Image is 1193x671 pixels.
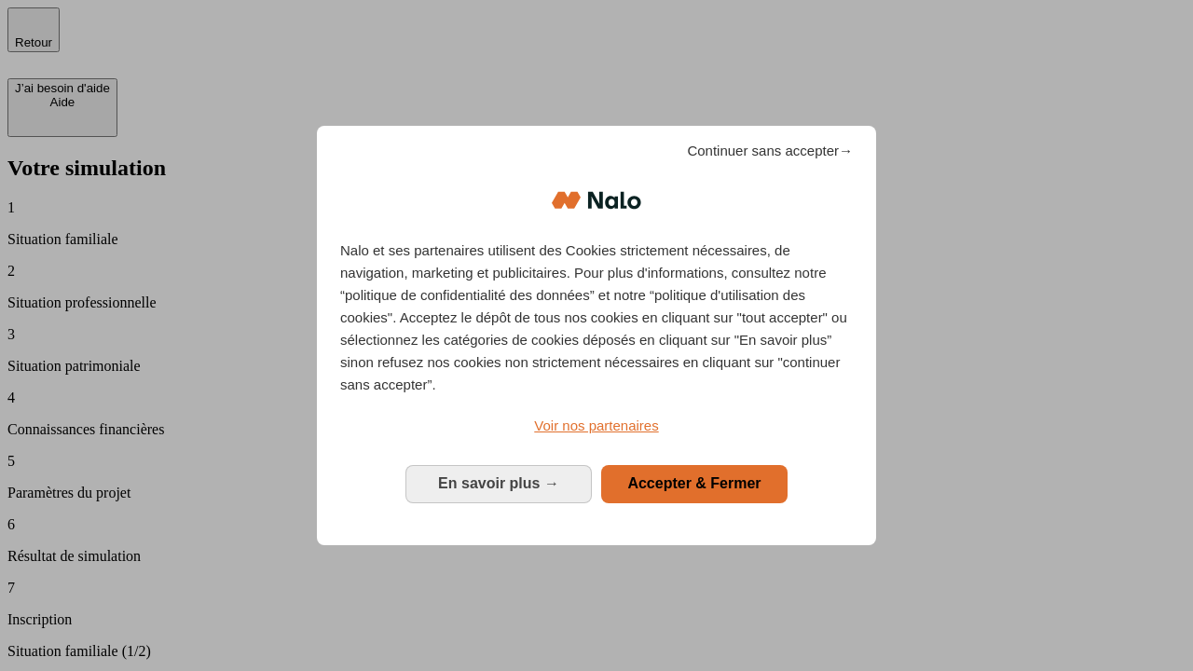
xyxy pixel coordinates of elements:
button: En savoir plus: Configurer vos consentements [405,465,592,502]
button: Accepter & Fermer: Accepter notre traitement des données et fermer [601,465,788,502]
a: Voir nos partenaires [340,415,853,437]
span: Continuer sans accepter→ [687,140,853,162]
p: Nalo et ses partenaires utilisent des Cookies strictement nécessaires, de navigation, marketing e... [340,240,853,396]
span: Accepter & Fermer [627,475,761,491]
img: Logo [552,172,641,228]
span: Voir nos partenaires [534,418,658,433]
div: Bienvenue chez Nalo Gestion du consentement [317,126,876,544]
span: En savoir plus → [438,475,559,491]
